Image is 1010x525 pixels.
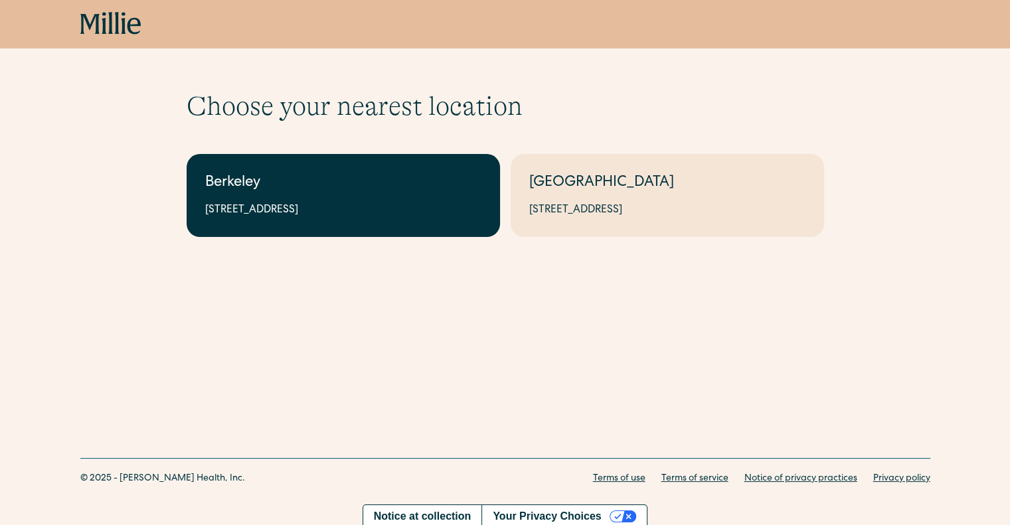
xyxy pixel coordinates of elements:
div: [STREET_ADDRESS] [205,202,481,218]
a: Terms of service [661,472,728,486]
a: Terms of use [593,472,645,486]
div: [GEOGRAPHIC_DATA] [529,173,805,194]
a: Notice of privacy practices [744,472,857,486]
a: Privacy policy [873,472,930,486]
div: © 2025 - [PERSON_NAME] Health, Inc. [80,472,245,486]
div: [STREET_ADDRESS] [529,202,805,218]
a: [GEOGRAPHIC_DATA][STREET_ADDRESS] [511,154,824,237]
a: Berkeley[STREET_ADDRESS] [187,154,500,237]
h1: Choose your nearest location [187,90,824,122]
div: Berkeley [205,173,481,194]
a: home [80,12,141,36]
